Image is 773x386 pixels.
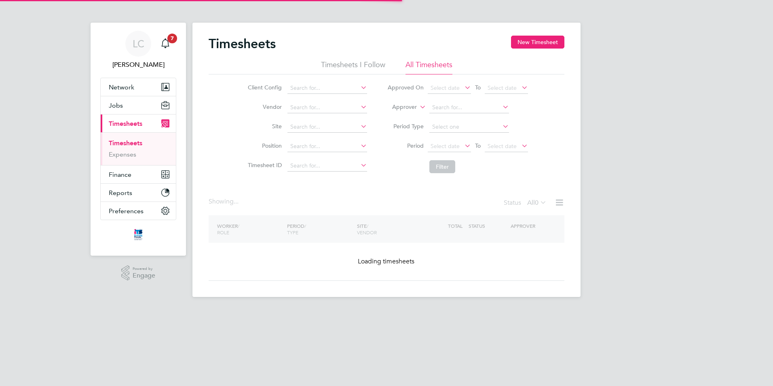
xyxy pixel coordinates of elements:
[109,120,142,127] span: Timesheets
[488,142,517,150] span: Select date
[287,102,367,113] input: Search for...
[101,202,176,220] button: Preferences
[109,139,142,147] a: Timesheets
[429,121,509,133] input: Select one
[101,96,176,114] button: Jobs
[245,161,282,169] label: Timesheet ID
[429,160,455,173] button: Filter
[511,36,564,49] button: New Timesheet
[287,83,367,94] input: Search for...
[91,23,186,256] nav: Main navigation
[287,160,367,172] input: Search for...
[245,123,282,130] label: Site
[380,103,417,111] label: Approver
[101,165,176,183] button: Finance
[234,197,239,206] span: ...
[245,84,282,91] label: Client Config
[100,228,176,241] a: Go to home page
[133,272,155,279] span: Engage
[406,60,452,74] li: All Timesheets
[109,151,136,158] a: Expenses
[133,38,144,49] span: LC
[133,228,144,241] img: itsconstruction-logo-retina.png
[157,31,173,57] a: 7
[109,189,132,197] span: Reports
[109,171,131,178] span: Finance
[504,197,548,209] div: Status
[321,60,385,74] li: Timesheets I Follow
[488,84,517,91] span: Select date
[429,102,509,113] input: Search for...
[473,82,483,93] span: To
[121,265,156,281] a: Powered byEngage
[209,36,276,52] h2: Timesheets
[100,60,176,70] span: Louis Crawford
[387,84,424,91] label: Approved On
[387,142,424,149] label: Period
[167,34,177,43] span: 7
[109,102,123,109] span: Jobs
[101,115,176,132] button: Timesheets
[101,132,176,165] div: Timesheets
[431,84,460,91] span: Select date
[101,78,176,96] button: Network
[133,265,155,272] span: Powered by
[109,83,134,91] span: Network
[245,142,282,149] label: Position
[287,121,367,133] input: Search for...
[473,140,483,151] span: To
[101,184,176,201] button: Reports
[287,141,367,152] input: Search for...
[527,199,547,207] label: All
[245,103,282,110] label: Vendor
[100,31,176,70] a: LC[PERSON_NAME]
[209,197,240,206] div: Showing
[387,123,424,130] label: Period Type
[535,199,539,207] span: 0
[109,207,144,215] span: Preferences
[431,142,460,150] span: Select date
